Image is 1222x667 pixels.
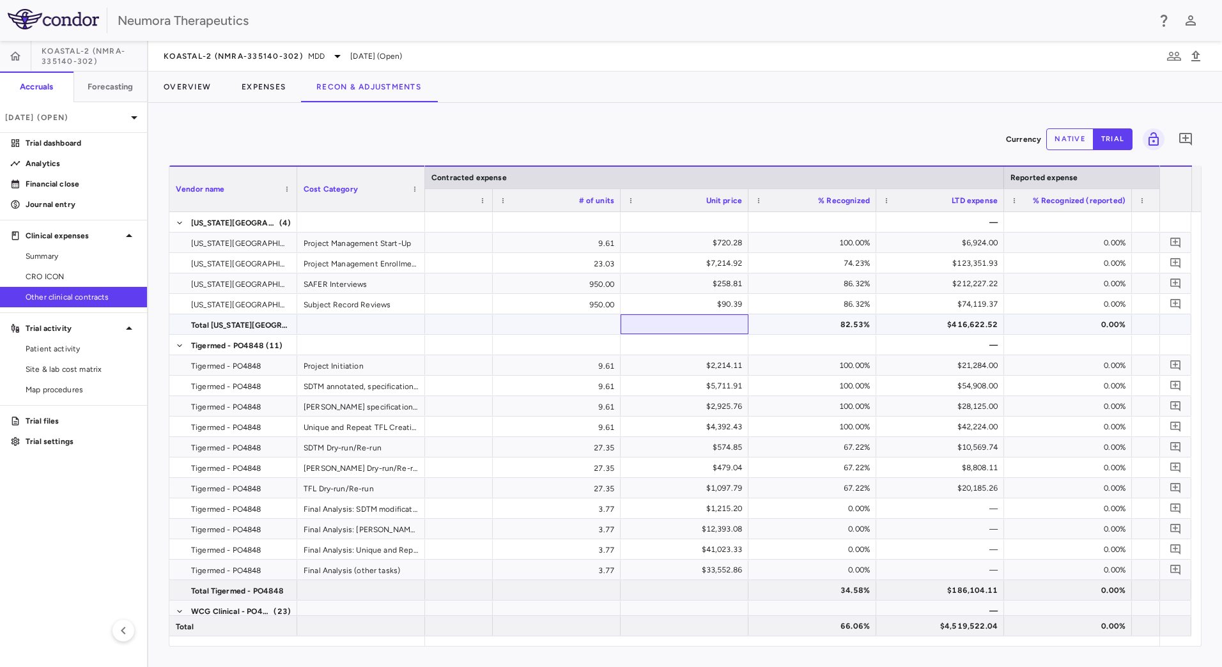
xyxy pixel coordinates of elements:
div: 100.00% [760,355,870,376]
div: 0.00% [1016,314,1125,335]
span: Tigermed - PO4848 [191,417,261,438]
div: 0.00% [1016,539,1125,560]
div: SDTM annotated, specification and creation [297,376,425,395]
svg: Add comment [1170,420,1182,433]
span: [US_STATE][GEOGRAPHIC_DATA] - PO6087 [191,295,290,315]
div: — [888,560,998,580]
div: $1,215.20 [632,498,742,519]
p: Financial close [26,178,137,190]
button: Add comment [1175,128,1196,150]
div: [DATE] [365,539,493,559]
div: TFL Dry-run/Re-run [297,478,425,498]
span: Vendor name [176,185,225,194]
button: Add comment [1167,275,1184,292]
span: [US_STATE][GEOGRAPHIC_DATA] - PO6087 [191,254,290,274]
span: (23) [274,601,291,622]
span: Tigermed - PO4848 [191,458,261,479]
button: Add comment [1167,479,1184,496]
p: [DATE] (Open) [5,112,127,123]
div: 3.77 [493,519,621,539]
span: % Recognized [818,196,870,205]
div: 0.00% [1016,519,1125,539]
svg: Add comment [1170,441,1182,453]
div: [DATE] [365,396,493,416]
div: 100.00% [760,417,870,437]
div: 27.35 [493,478,621,498]
button: Add comment [1167,459,1184,476]
div: Unique and Repeat TFL Creation [297,417,425,436]
div: [DATE] [365,233,493,252]
div: 0.00% [1016,355,1125,376]
div: — [888,335,998,355]
svg: Add comment [1170,523,1182,535]
div: 74.23% [760,253,870,273]
div: [DATE] [365,457,493,477]
button: Add comment [1167,254,1184,272]
div: $20,185.26 [888,478,998,498]
button: native [1046,128,1094,150]
div: $2,925.76 [632,396,742,417]
div: 950.00 [493,273,621,293]
div: 67.22% [760,437,870,457]
div: 27.35 [493,457,621,477]
p: Trial dashboard [26,137,137,149]
div: [DATE] [365,376,493,395]
span: Patient activity [26,343,137,355]
div: $7,214.92 [632,253,742,273]
div: 3.77 [493,560,621,579]
div: 0.00% [760,519,870,539]
button: Add comment [1167,418,1184,435]
button: Add comment [1167,397,1184,415]
div: 3.77 [493,539,621,559]
div: 0.00% [760,498,870,519]
div: [DATE] [365,253,493,273]
button: Add comment [1167,377,1184,394]
div: [DATE] [365,498,493,518]
div: 3.77 [493,498,621,518]
div: Project Initiation [297,355,425,375]
span: Tigermed - PO4848 [191,560,261,581]
span: Unit price [706,196,743,205]
span: [US_STATE][GEOGRAPHIC_DATA] - PO6087 [191,213,278,233]
svg: Add comment [1170,543,1182,555]
div: — [888,539,998,560]
div: 100.00% [760,376,870,396]
span: Lock grid [1138,128,1164,150]
div: $8,808.11 [888,457,998,478]
div: $479.04 [632,457,742,478]
div: 66.06% [760,616,870,636]
div: $6,924.00 [888,233,998,253]
div: $186,104.11 [888,580,998,601]
div: 0.00% [1016,478,1125,498]
div: 82.53% [760,314,870,335]
span: Total [US_STATE][GEOGRAPHIC_DATA] - PO6087 [191,315,290,335]
span: Tigermed - PO4848 [191,376,261,397]
svg: Add comment [1170,359,1182,371]
span: MDD [308,50,325,62]
svg: Add comment [1170,257,1182,269]
div: 950.00 [493,294,621,314]
span: Tigermed - PO4848 [191,479,261,499]
div: [DATE] [365,478,493,498]
div: [DATE] [365,417,493,436]
div: $212,227.22 [888,273,998,294]
img: logo-full-SnFGN8VE.png [8,9,99,29]
div: [PERSON_NAME] specification and creation [297,396,425,416]
div: $416,622.52 [888,314,998,335]
button: trial [1093,128,1133,150]
div: 0.00% [1016,396,1125,417]
svg: Add comment [1178,132,1193,147]
div: Subject Record Reviews [297,294,425,314]
button: Add comment [1167,561,1184,578]
div: 86.32% [760,273,870,294]
div: 0.00% [760,560,870,580]
div: SAFER Interviews [297,273,425,293]
div: — [888,519,998,539]
div: 0.00% [1016,498,1125,519]
div: 67.22% [760,478,870,498]
span: Summary [26,250,137,262]
p: Trial activity [26,323,121,334]
svg: Add comment [1170,502,1182,514]
span: % Recognized (reported) [1033,196,1125,205]
div: 9.61 [493,396,621,416]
